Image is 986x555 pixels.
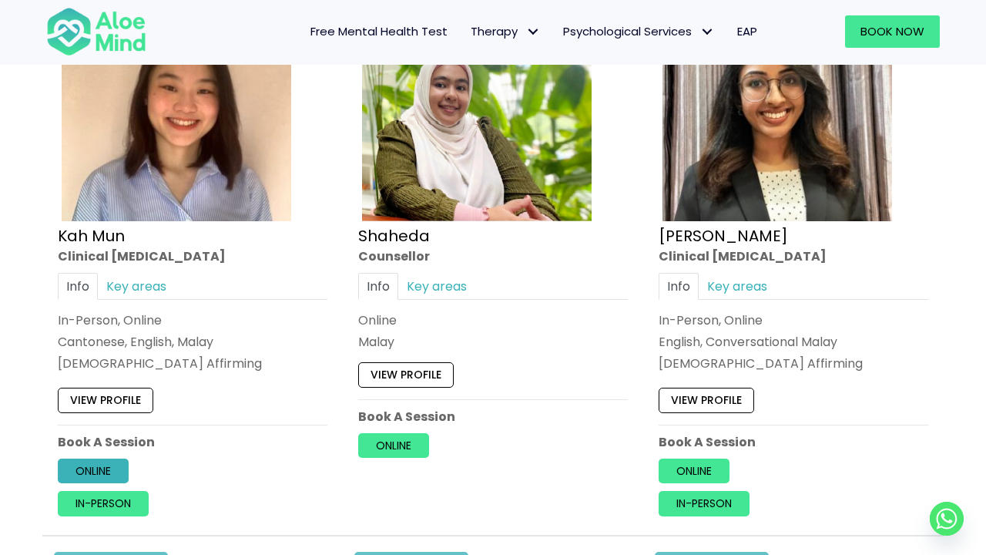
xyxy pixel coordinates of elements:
div: Counsellor [358,247,628,264]
a: TherapyTherapy: submenu [459,15,552,48]
div: Online [358,311,628,329]
p: English, Conversational Malay [659,333,928,351]
a: Key areas [98,273,175,300]
div: Clinical [MEDICAL_DATA] [659,247,928,264]
div: Clinical [MEDICAL_DATA] [58,247,327,264]
a: Whatsapp [930,502,964,536]
a: Info [659,273,699,300]
span: Therapy [471,23,540,39]
a: Online [659,459,729,483]
a: View profile [659,388,754,412]
div: In-Person, Online [58,311,327,329]
p: Book A Session [58,433,327,451]
img: Aloe mind Logo [46,6,146,57]
nav: Menu [166,15,769,48]
a: Shaheda [358,224,430,246]
p: Malay [358,333,628,351]
a: Free Mental Health Test [299,15,459,48]
a: EAP [726,15,769,48]
a: Info [358,273,398,300]
a: Key areas [699,273,776,300]
span: Book Now [860,23,924,39]
a: [PERSON_NAME] [659,224,788,246]
a: In-person [58,491,149,516]
div: [DEMOGRAPHIC_DATA] Affirming [58,355,327,372]
a: Online [58,459,129,483]
span: Free Mental Health Test [310,23,448,39]
a: In-person [659,491,750,516]
a: Info [58,273,98,300]
p: Book A Session [358,407,628,425]
a: Online [358,433,429,458]
span: Therapy: submenu [522,21,544,43]
span: Psychological Services: submenu [696,21,718,43]
p: Cantonese, English, Malay [58,333,327,351]
a: View profile [58,388,153,412]
a: View profile [358,362,454,387]
a: Book Now [845,15,940,48]
div: In-Person, Online [659,311,928,329]
a: Key areas [398,273,475,300]
a: Psychological ServicesPsychological Services: submenu [552,15,726,48]
span: Psychological Services [563,23,714,39]
span: EAP [737,23,757,39]
p: Book A Session [659,433,928,451]
a: Kah Mun [58,224,125,246]
div: [DEMOGRAPHIC_DATA] Affirming [659,355,928,372]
